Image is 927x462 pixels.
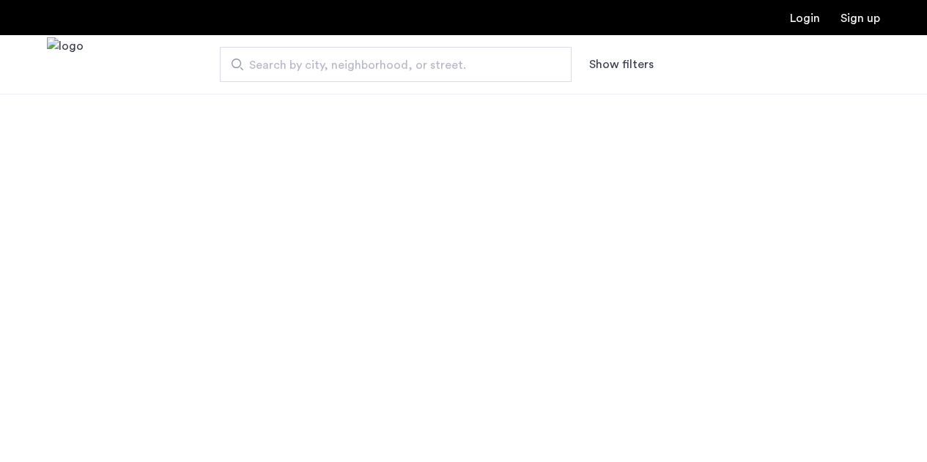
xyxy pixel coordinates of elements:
span: Search by city, neighborhood, or street. [249,56,531,74]
a: Cazamio Logo [47,37,84,92]
img: logo [47,37,84,92]
a: Registration [841,12,880,24]
input: Apartment Search [220,47,572,82]
a: Login [790,12,820,24]
button: Show or hide filters [589,56,654,73]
